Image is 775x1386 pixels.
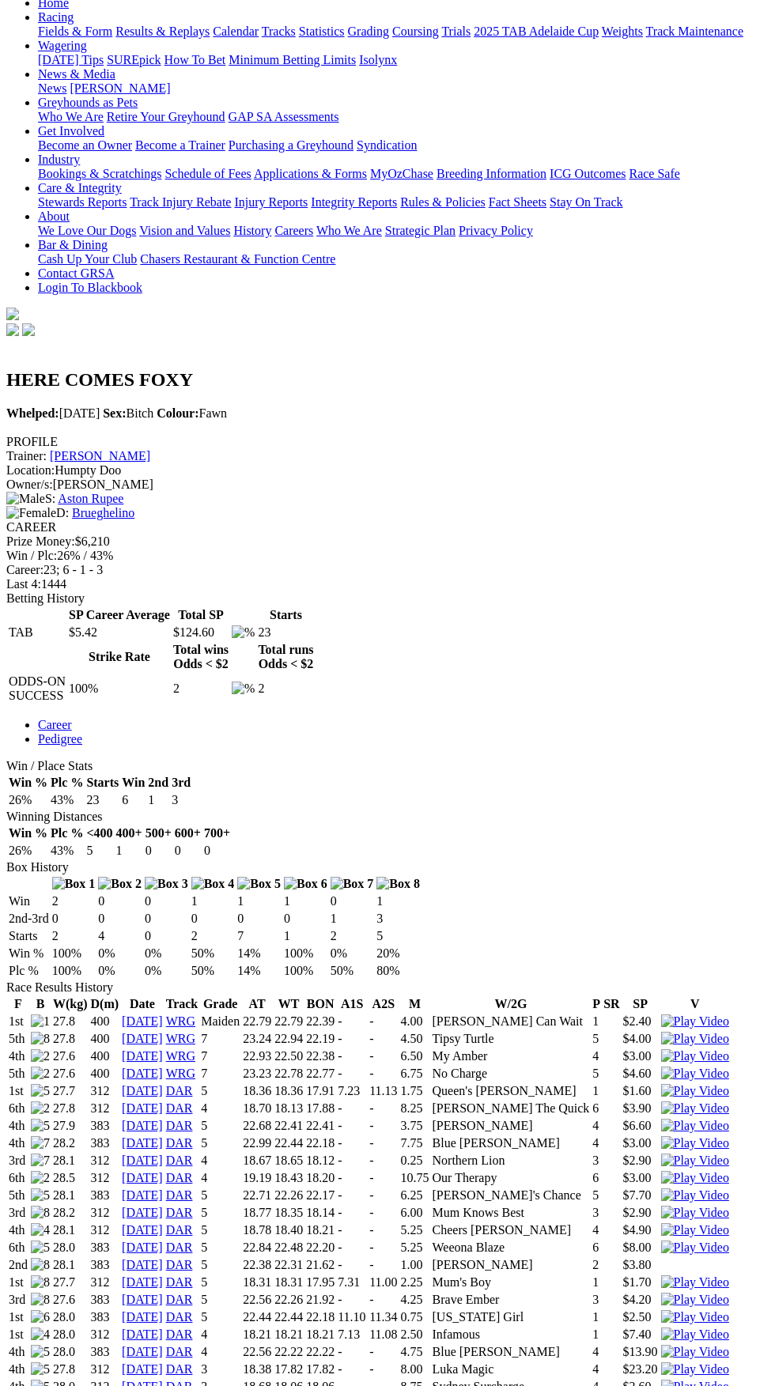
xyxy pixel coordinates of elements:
div: Care & Integrity [38,195,769,210]
td: 43% [50,792,84,808]
a: Watch Replay on Watchdog [661,1032,729,1045]
a: Login To Blackbook [38,281,142,294]
img: 4 [31,1223,50,1237]
td: Win [8,893,50,909]
img: Box 2 [98,877,142,891]
a: Fields & Form [38,25,112,38]
span: Owner/s: [6,478,53,491]
td: 0 [203,843,231,859]
td: 0 [283,911,328,927]
img: Box 7 [331,877,374,891]
div: Humpty Doo [6,463,769,478]
img: Play Video [661,1223,729,1237]
th: Starts [257,607,314,623]
img: 8 [31,1275,50,1290]
td: 1 [115,843,143,859]
a: ICG Outcomes [550,167,626,180]
a: DAR [166,1275,193,1289]
div: Wagering [38,53,769,67]
td: 23 [257,625,314,640]
a: DAR [166,1327,193,1341]
a: 2025 TAB Adelaide Cup [474,25,599,38]
td: 0 [174,843,202,859]
img: Box 1 [52,877,96,891]
span: Trainer: [6,449,47,463]
th: Strike Rate [68,642,171,672]
td: 50% [191,946,236,961]
a: Trials [441,25,471,38]
td: 1 [283,928,328,944]
td: 3 [171,792,191,808]
td: 4 [97,928,142,944]
a: Watch Replay on Watchdog [661,1014,729,1028]
td: 2 [172,674,229,704]
a: View replay [661,1101,729,1115]
td: TAB [8,625,66,640]
img: 8 [31,1032,50,1046]
a: [DATE] [122,1101,163,1115]
a: Syndication [357,138,417,152]
a: [DATE] [122,1310,163,1324]
th: 3rd [171,775,191,791]
td: 3 [376,911,421,927]
a: Coursing [392,25,439,38]
img: Play Video [661,1014,729,1029]
a: Become a Trainer [135,138,225,152]
td: ODDS-ON SUCCESS [8,674,66,704]
a: Watch Replay on Watchdog [661,1067,729,1080]
td: Win % [8,946,50,961]
td: Starts [8,928,50,944]
a: [DATE] [122,1345,163,1358]
div: 26% / 43% [6,549,769,563]
a: View replay [661,1241,729,1254]
img: Box 3 [145,877,188,891]
td: 0 [97,893,142,909]
img: Play Video [661,1084,729,1098]
td: 1 [376,893,421,909]
td: 23 [85,792,119,808]
img: Play Video [661,1188,729,1203]
td: 7 [236,928,282,944]
a: News & Media [38,67,115,81]
a: Stay On Track [550,195,622,209]
a: View replay [661,1310,729,1324]
span: Location: [6,463,55,477]
a: DAR [166,1310,193,1324]
a: DAR [166,1136,193,1150]
th: 500+ [145,825,172,841]
a: Careers [274,224,313,237]
a: Get Involved [38,124,104,138]
td: 0 [144,893,189,909]
a: Purchasing a Greyhound [229,138,353,152]
span: S: [6,492,55,505]
a: [DATE] [122,1032,163,1045]
a: Fact Sheets [489,195,546,209]
img: Play Video [661,1154,729,1168]
td: $5.42 [68,625,171,640]
a: [DATE] [122,1067,163,1080]
a: DAR [166,1223,193,1237]
div: $6,210 [6,534,769,549]
img: 5 [31,1345,50,1359]
a: DAR [166,1258,193,1271]
a: Retire Your Greyhound [107,110,225,123]
a: DAR [166,1101,193,1115]
td: 0 [97,911,142,927]
th: 600+ [174,825,202,841]
a: DAR [166,1171,193,1184]
img: facebook.svg [6,323,19,336]
td: 5 [85,843,113,859]
a: We Love Our Dogs [38,224,136,237]
a: How To Bet [164,53,226,66]
td: 20% [376,946,421,961]
div: Betting History [6,591,769,606]
div: Box History [6,860,769,874]
img: Box 6 [284,877,327,891]
div: PROFILE [6,435,769,449]
td: 0 [144,911,189,927]
td: 100% [68,674,171,704]
span: Fawn [157,406,227,420]
a: DAR [166,1188,193,1202]
div: News & Media [38,81,769,96]
a: Bookings & Scratchings [38,167,161,180]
